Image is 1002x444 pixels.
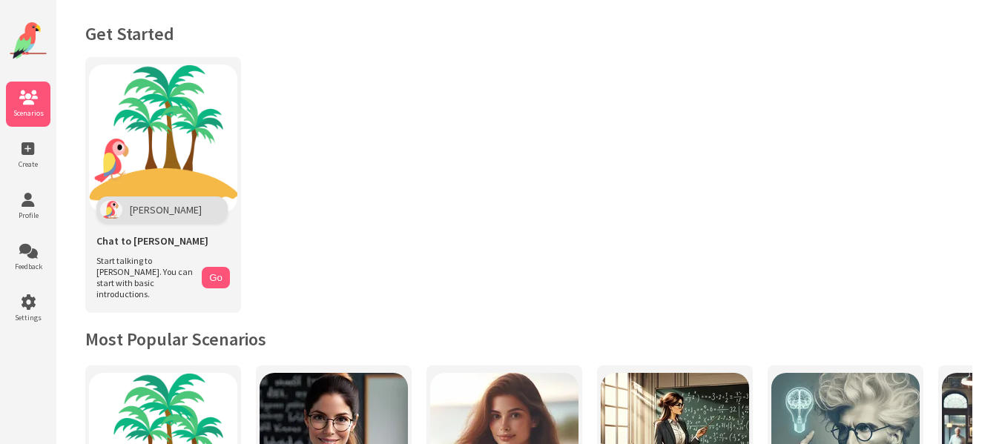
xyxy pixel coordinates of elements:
[85,328,972,351] h2: Most Popular Scenarios
[96,234,208,248] span: Chat to [PERSON_NAME]
[10,22,47,59] img: Website Logo
[96,255,194,299] span: Start talking to [PERSON_NAME]. You can start with basic introductions.
[6,262,50,271] span: Feedback
[202,267,230,288] button: Go
[130,203,202,216] span: [PERSON_NAME]
[89,64,237,213] img: Chat with Polly
[6,211,50,220] span: Profile
[85,22,972,45] h1: Get Started
[6,313,50,322] span: Settings
[6,108,50,118] span: Scenarios
[6,159,50,169] span: Create
[100,200,122,219] img: Polly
